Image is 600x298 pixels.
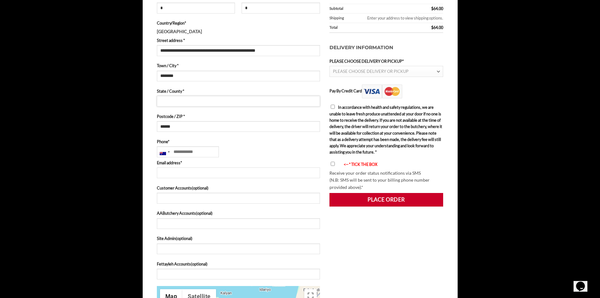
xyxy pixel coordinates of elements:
img: Pay By Credit Card [362,85,402,98]
bdi: 64.00 [431,25,443,30]
span: PLEASE CHOOSE DELIVERY OR PICKUP [333,69,409,74]
span: (optional) [176,236,192,241]
img: arrow-blink.gif [338,163,344,167]
label: Email address [157,160,320,166]
th: Shipping [329,14,349,23]
label: Site Admin [157,235,320,242]
label: Pay By Credit Card [329,88,402,93]
span: $ [431,25,433,30]
label: Town / City [157,62,320,69]
label: Country/Region [157,20,320,26]
label: Phone [157,138,320,145]
input: In accordance with health and safety regulations, we are unable to leave fresh produce unattended... [331,105,335,109]
label: Postcode / ZIP [157,113,320,120]
label: State / County [157,88,320,94]
p: Receive your order status notifications via SMS (N.B: SMS will be sent to your billing phone numb... [329,170,443,191]
label: Customer Accounts [157,185,320,191]
span: $ [431,6,433,11]
th: Total [329,23,386,33]
td: Enter your address to view shipping options. [349,14,443,23]
label: PLEASE CHOOSE DELIVERY OR PICKUP [329,58,443,64]
input: <-- * TICK THE BOX [331,162,335,166]
h3: Delivery Information [329,38,443,58]
label: AAButchery Accounts [157,210,320,216]
div: Australia: +61 [157,147,172,157]
button: Place order [329,193,443,206]
span: In accordance with health and safety regulations, we are unable to leave fresh produce unattended... [329,105,442,155]
span: (optional) [196,211,213,216]
font: <-- * TICK THE BOX [344,162,377,167]
iframe: chat widget [574,273,594,292]
label: Street address [157,37,320,44]
span: (optional) [191,261,208,266]
label: Fettayleh Accounts [157,261,320,267]
strong: [GEOGRAPHIC_DATA] [157,29,202,34]
th: Subtotal [329,4,386,14]
bdi: 64.00 [431,6,443,11]
span: (optional) [192,185,209,190]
